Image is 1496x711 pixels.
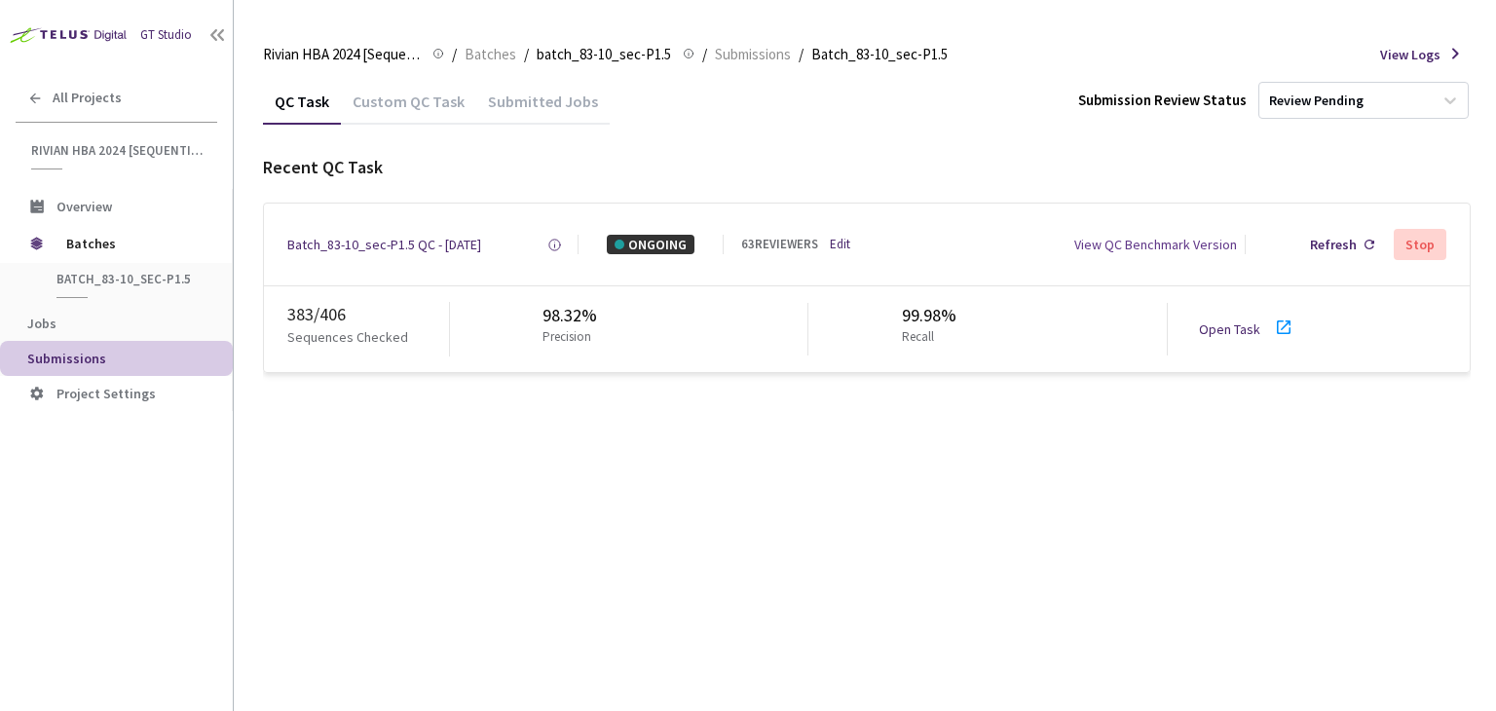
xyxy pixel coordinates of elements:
[1199,320,1260,338] a: Open Task
[799,43,804,66] li: /
[1380,45,1440,64] span: View Logs
[711,43,795,64] a: Submissions
[263,155,1471,180] div: Recent QC Task
[830,236,850,254] a: Edit
[524,43,529,66] li: /
[465,43,516,66] span: Batches
[31,142,206,159] span: Rivian HBA 2024 [Sequential]
[140,26,192,45] div: GT Studio
[811,43,948,66] span: Batch_83-10_sec-P1.5
[341,92,476,125] div: Custom QC Task
[902,328,949,347] p: Recall
[27,315,56,332] span: Jobs
[607,235,694,254] div: ONGOING
[452,43,457,66] li: /
[27,350,106,367] span: Submissions
[263,92,341,125] div: QC Task
[1405,237,1435,252] div: Stop
[715,43,791,66] span: Submissions
[53,90,122,106] span: All Projects
[1078,90,1247,110] div: Submission Review Status
[476,92,610,125] div: Submitted Jobs
[741,236,818,254] div: 63 REVIEWERS
[542,303,599,328] div: 98.32%
[461,43,520,64] a: Batches
[1074,235,1237,254] div: View QC Benchmark Version
[902,303,956,328] div: 99.98%
[56,271,201,287] span: batch_83-10_sec-P1.5
[66,224,200,263] span: Batches
[56,385,156,402] span: Project Settings
[1269,92,1364,110] div: Review Pending
[56,198,112,215] span: Overview
[702,43,707,66] li: /
[1310,235,1357,254] div: Refresh
[287,327,408,347] p: Sequences Checked
[537,43,671,66] span: batch_83-10_sec-P1.5
[287,235,481,254] a: Batch_83-10_sec-P1.5 QC - [DATE]
[542,328,591,347] p: Precision
[263,43,421,66] span: Rivian HBA 2024 [Sequential]
[287,302,449,327] div: 383 / 406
